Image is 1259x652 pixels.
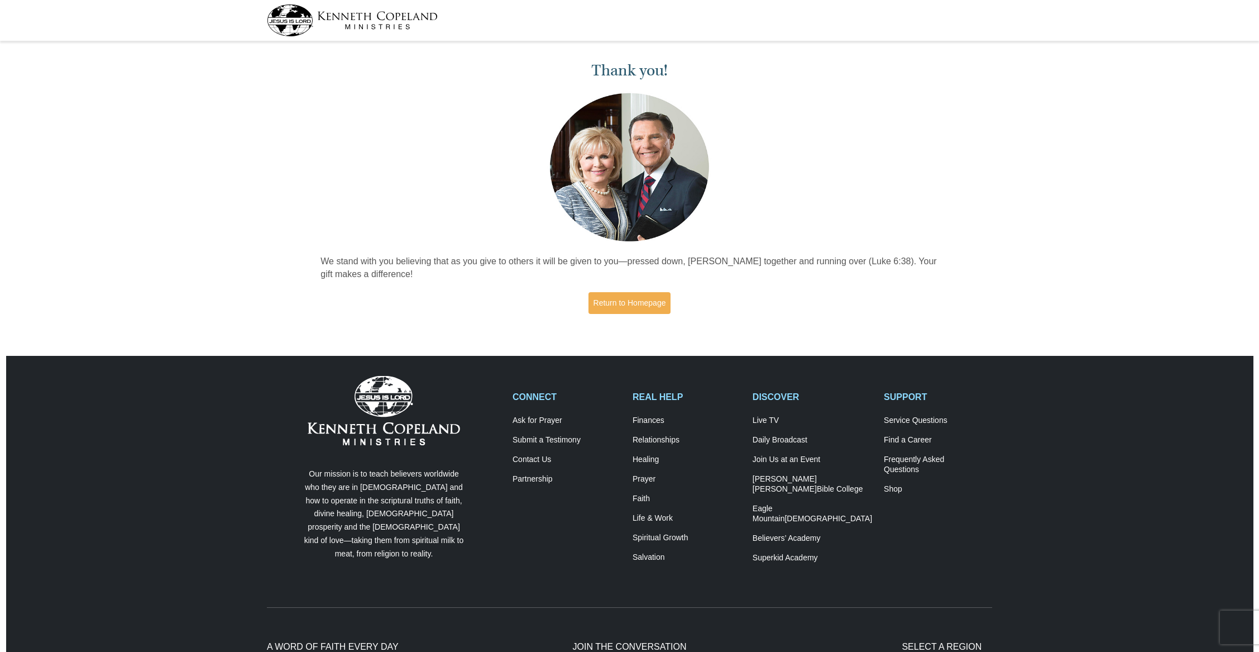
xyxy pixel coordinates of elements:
a: Submit a Testimony [513,435,621,445]
a: Shop [884,484,992,494]
a: Believers’ Academy [753,534,872,544]
img: kcm-header-logo.svg [267,4,438,36]
a: Relationships [633,435,741,445]
a: Partnership [513,474,621,484]
a: Faith [633,494,741,504]
a: Superkid Academy [753,553,872,563]
a: Ask for Prayer [513,416,621,426]
a: Find a Career [884,435,992,445]
a: Live TV [753,416,872,426]
a: Prayer [633,474,741,484]
h2: Join The Conversation [513,641,746,652]
p: Our mission is to teach believers worldwide who they are in [DEMOGRAPHIC_DATA] and how to operate... [301,468,466,561]
span: [DEMOGRAPHIC_DATA] [784,514,872,523]
a: Contact Us [513,455,621,465]
img: Kenneth and Gloria [547,91,712,244]
h2: Select A Region [892,641,992,652]
span: A Word of Faith Every Day [267,642,399,651]
a: Spiritual Growth [633,533,741,543]
a: Finances [633,416,741,426]
h2: REAL HELP [633,392,741,402]
p: We stand with you believing that as you give to others it will be given to you—pressed down, [PER... [320,255,939,281]
a: Service Questions [884,416,992,426]
img: Kenneth Copeland Ministries [308,376,460,445]
a: Return to Homepage [588,292,671,314]
a: Healing [633,455,741,465]
h1: Thank you! [320,61,939,80]
a: Eagle Mountain[DEMOGRAPHIC_DATA] [753,504,872,524]
h2: SUPPORT [884,392,992,402]
h2: DISCOVER [753,392,872,402]
a: [PERSON_NAME] [PERSON_NAME]Bible College [753,474,872,494]
a: Frequently AskedQuestions [884,455,992,475]
a: Salvation [633,553,741,563]
span: Bible College [817,484,863,493]
a: Daily Broadcast [753,435,872,445]
a: Life & Work [633,513,741,523]
a: Join Us at an Event [753,455,872,465]
h2: CONNECT [513,392,621,402]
